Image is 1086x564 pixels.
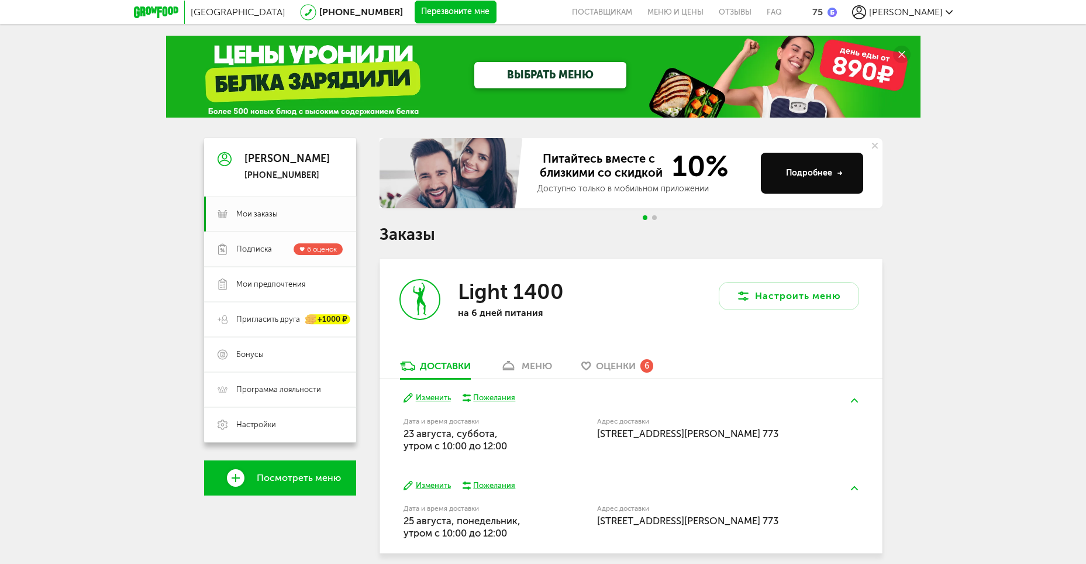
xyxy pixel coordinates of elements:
span: 6 оценок [307,245,337,253]
button: Перезвоните мне [415,1,497,24]
div: Доступно только в мобильном приложении [537,183,751,195]
div: +1000 ₽ [306,315,350,325]
span: Пригласить друга [236,314,300,325]
h3: Light 1400 [458,279,564,304]
img: bonus_b.cdccf46.png [828,8,837,17]
a: Настройки [204,407,356,442]
span: Программа лояльности [236,384,321,395]
div: Пожелания [473,480,515,491]
span: [STREET_ADDRESS][PERSON_NAME] 773 [597,515,778,527]
button: Пожелания [463,480,516,491]
div: [PERSON_NAME] [244,153,330,165]
a: Подписка 6 оценок [204,232,356,267]
span: Посмотреть меню [257,473,341,483]
span: Питайтесь вместе с близкими со скидкой [537,152,665,181]
h1: Заказы [380,227,882,242]
p: на 6 дней питания [458,307,610,318]
span: 25 августа, понедельник, утром c 10:00 до 12:00 [404,515,520,539]
div: Доставки [420,360,471,372]
div: Подробнее [786,167,843,179]
label: Адрес доставки [597,505,815,512]
div: Пожелания [473,393,515,403]
a: Мои предпочтения [204,267,356,302]
button: Изменить [404,480,451,491]
label: Дата и время доставки [404,418,537,425]
img: family-banner.579af9d.jpg [380,138,526,208]
img: arrow-up-green.5eb5f82.svg [851,398,858,403]
span: 10% [665,152,729,181]
span: Бонусы [236,349,264,360]
a: [PHONE_NUMBER] [319,6,403,18]
label: Адрес доставки [597,418,815,425]
div: [PHONE_NUMBER] [244,170,330,181]
a: Доставки [394,360,477,379]
span: Мои предпочтения [236,279,305,290]
span: Подписка [236,244,272,255]
a: меню [494,360,558,379]
div: 6 [640,359,653,372]
a: Программа лояльности [204,372,356,407]
img: arrow-up-green.5eb5f82.svg [851,486,858,490]
label: Дата и время доставки [404,505,537,512]
button: Подробнее [761,153,863,194]
a: Оценки 6 [575,360,659,379]
button: Пожелания [463,393,516,403]
span: Go to slide 2 [652,215,657,220]
a: Пригласить друга +1000 ₽ [204,302,356,337]
a: Посмотреть меню [204,460,356,496]
span: Настройки [236,419,276,430]
a: ВЫБРАТЬ МЕНЮ [474,62,626,88]
span: Оценки [596,360,636,372]
button: Изменить [404,393,451,404]
div: 75 [812,6,823,18]
div: меню [522,360,552,372]
span: [GEOGRAPHIC_DATA] [191,6,285,18]
button: Настроить меню [719,282,859,310]
a: Мои заказы [204,197,356,232]
span: Go to slide 1 [643,215,647,220]
a: Бонусы [204,337,356,372]
span: [STREET_ADDRESS][PERSON_NAME] 773 [597,428,778,439]
span: [PERSON_NAME] [869,6,943,18]
span: Мои заказы [236,209,278,219]
span: 23 августа, суббота, утром c 10:00 до 12:00 [404,428,507,452]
